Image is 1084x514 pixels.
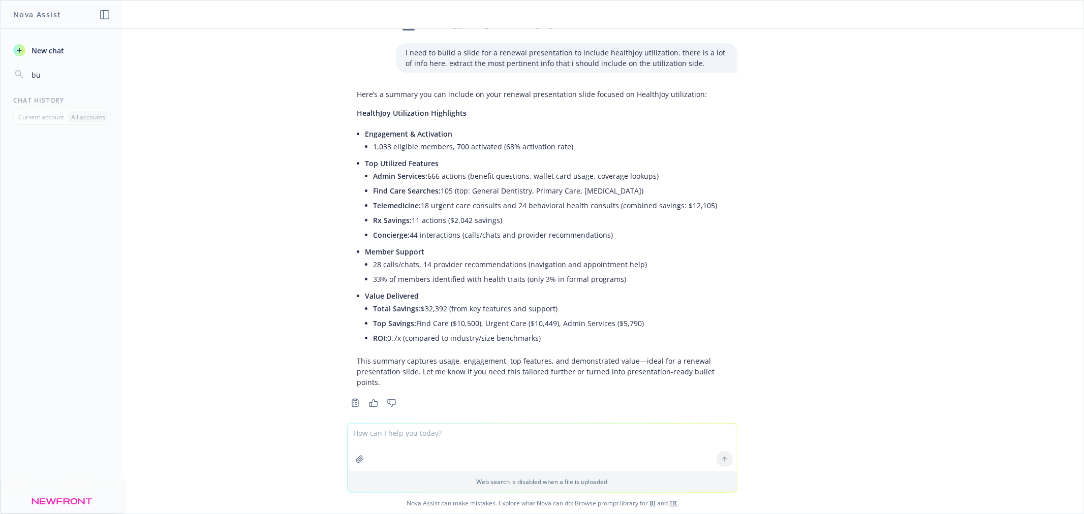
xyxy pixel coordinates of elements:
[374,304,421,313] span: Total Savings:
[406,47,727,69] p: i need to build a slide for a renewal presentation to include healthjoy utilization. there is a l...
[374,201,421,210] span: Telemedicine:
[374,301,727,316] li: $32,392 (from key features and support)
[29,45,64,56] span: New chat
[374,272,727,286] li: 33% of members identified with health traits (only 3% in formal programs)
[365,129,453,139] span: Engagement & Activation
[374,183,727,198] li: 105 (top: General Dentistry, Primary Care, [MEDICAL_DATA])
[357,89,727,100] p: Here’s a summary you can include on your renewal presentation slide focused on HealthJoy utilizat...
[374,139,727,154] li: 1,033 eligible members, 700 activated (68% activation rate)
[374,228,727,242] li: 44 interactions (calls/chats and provider recommendations)
[374,257,727,272] li: 28 calls/chats, 14 provider recommendations (navigation and appointment help)
[5,493,1079,513] span: Nova Assist can make mistakes. Explore what Nova can do: Browse prompt library for and
[357,108,467,118] span: HealthJoy Utilization Highlights
[650,499,656,507] a: BI
[374,213,727,228] li: 11 actions ($2,042 savings)
[351,398,360,407] svg: Copy to clipboard
[9,41,114,59] button: New chat
[374,215,412,225] span: Rx Savings:
[354,477,731,486] p: Web search is disabled when a file is uploaded
[357,356,727,388] p: This summary captures usage, engagement, top features, and demonstrated value—ideal for a renewal...
[365,291,419,301] span: Value Delivered
[374,230,410,240] span: Concierge:
[384,396,400,410] button: Thumbs down
[71,113,105,121] p: All accounts
[365,158,439,168] span: Top Utilized Features
[18,113,64,121] p: Current account
[374,316,727,331] li: Find Care ($10,500), Urgent Care ($10,449), Admin Services ($5,790)
[374,318,417,328] span: Top Savings:
[374,171,428,181] span: Admin Services:
[365,247,425,256] span: Member Support
[374,169,727,183] li: 666 actions (benefit questions, wallet card usage, coverage lookups)
[374,331,727,345] li: 0.7x (compared to industry/size benchmarks)
[13,9,61,20] h1: Nova Assist
[374,186,441,196] span: Find Care Searches:
[670,499,677,507] a: TR
[374,198,727,213] li: 18 urgent care consults and 24 behavioral health consults (combined savings: $12,105)
[29,68,110,82] input: Search chats
[1,96,122,105] div: Chat History
[374,333,388,343] span: ROI:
